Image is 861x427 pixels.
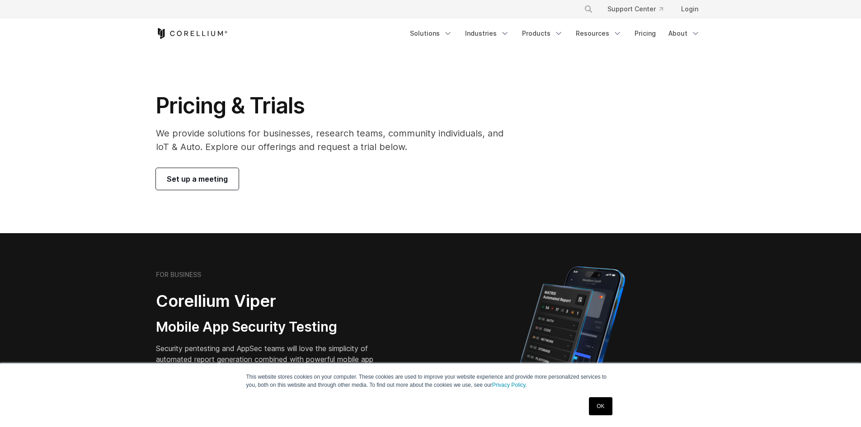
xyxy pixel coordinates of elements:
a: Industries [460,25,515,42]
h2: Corellium Viper [156,291,387,311]
p: We provide solutions for businesses, research teams, community individuals, and IoT & Auto. Explo... [156,127,516,154]
h1: Pricing & Trials [156,92,516,119]
a: Login [674,1,706,17]
a: Privacy Policy. [492,382,527,388]
div: Navigation Menu [405,25,706,42]
p: This website stores cookies on your computer. These cookies are used to improve your website expe... [246,373,615,389]
a: Support Center [600,1,670,17]
a: Set up a meeting [156,168,239,190]
a: Solutions [405,25,458,42]
a: OK [589,397,612,415]
span: Set up a meeting [167,174,228,184]
div: Navigation Menu [573,1,706,17]
a: Corellium Home [156,28,228,39]
a: Pricing [629,25,661,42]
a: About [663,25,706,42]
h6: FOR BUSINESS [156,271,201,279]
a: Products [517,25,569,42]
img: Corellium MATRIX automated report on iPhone showing app vulnerability test results across securit... [504,262,640,420]
h3: Mobile App Security Testing [156,319,387,336]
p: Security pentesting and AppSec teams will love the simplicity of automated report generation comb... [156,343,387,375]
button: Search [580,1,597,17]
a: Resources [570,25,627,42]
